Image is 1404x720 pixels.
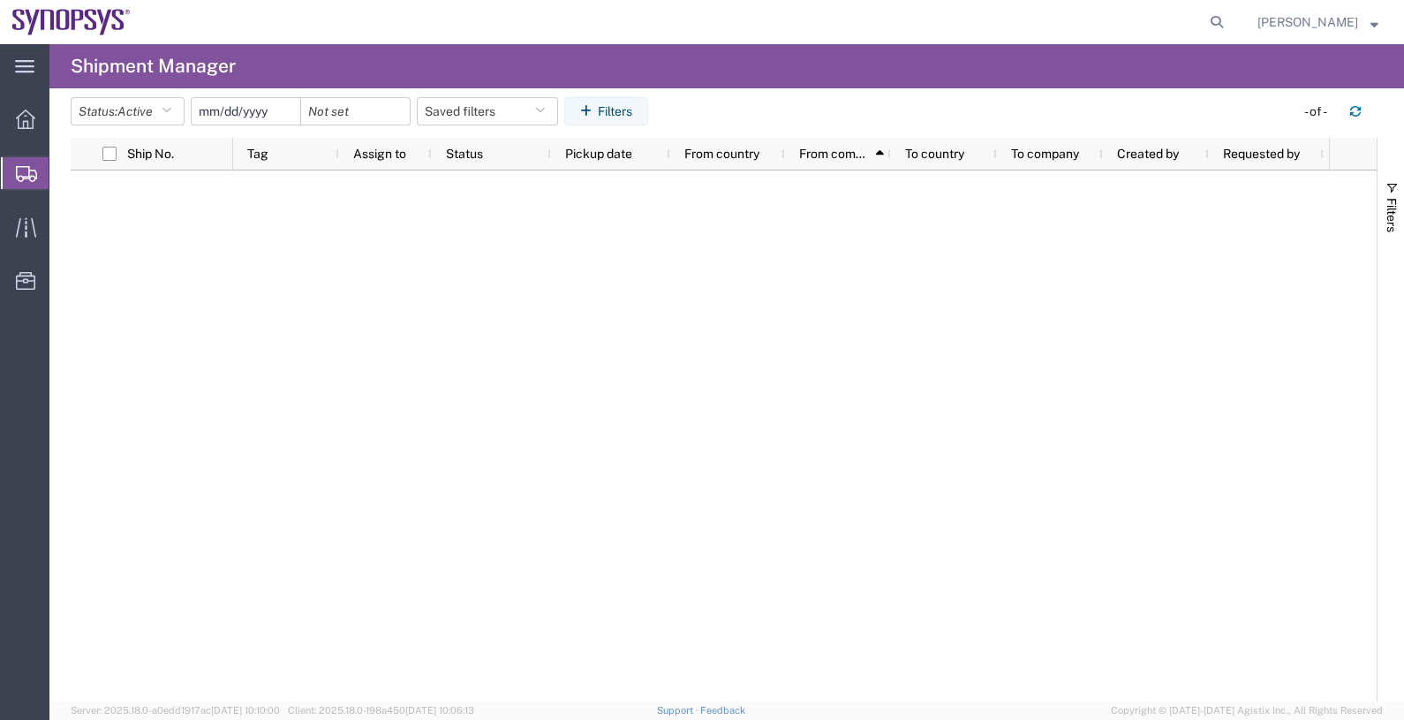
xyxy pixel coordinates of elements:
[1223,147,1300,161] span: Requested by
[71,97,185,125] button: Status:Active
[12,9,131,35] img: logo
[1257,11,1379,33] button: [PERSON_NAME]
[1117,147,1179,161] span: Created by
[192,98,300,125] input: Not set
[301,98,410,125] input: Not set
[247,147,268,161] span: Tag
[71,705,280,716] span: Server: 2025.18.0-a0edd1917ac
[565,147,632,161] span: Pickup date
[417,97,558,125] button: Saved filters
[446,147,483,161] span: Status
[1257,12,1358,32] span: Kris Ford
[684,147,759,161] span: From country
[657,705,701,716] a: Support
[700,705,745,716] a: Feedback
[1304,102,1335,121] div: - of -
[905,147,964,161] span: To country
[405,705,474,716] span: [DATE] 10:06:13
[1011,147,1079,161] span: To company
[127,147,174,161] span: Ship No.
[353,147,406,161] span: Assign to
[211,705,280,716] span: [DATE] 10:10:00
[564,97,648,125] button: Filters
[117,104,153,118] span: Active
[799,147,871,161] span: From company
[71,44,236,88] h4: Shipment Manager
[288,705,474,716] span: Client: 2025.18.0-198a450
[1111,703,1383,718] span: Copyright © [DATE]-[DATE] Agistix Inc., All Rights Reserved
[1385,198,1399,232] span: Filters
